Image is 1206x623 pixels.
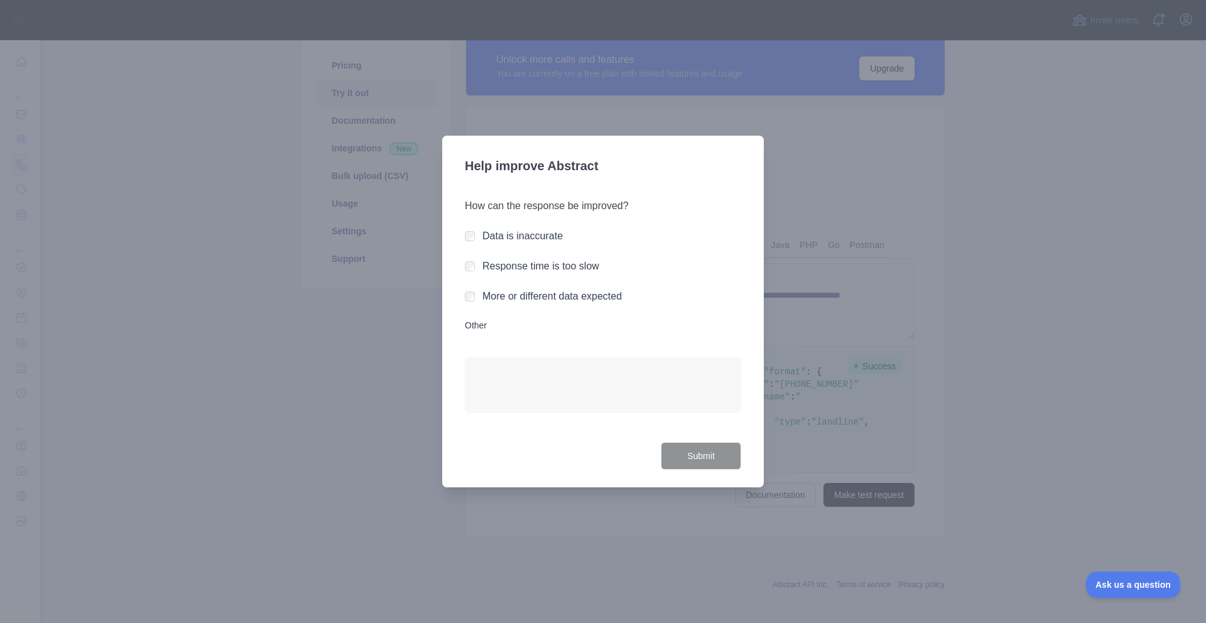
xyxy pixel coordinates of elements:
label: Other [465,319,741,332]
label: Data is inaccurate [482,230,563,241]
iframe: Toggle Customer Support [1086,572,1181,598]
h3: Help improve Abstract [465,151,741,183]
button: Submit [661,442,741,470]
label: More or different data expected [482,291,622,301]
label: Response time is too slow [482,261,599,271]
h3: How can the response be improved? [465,198,741,214]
